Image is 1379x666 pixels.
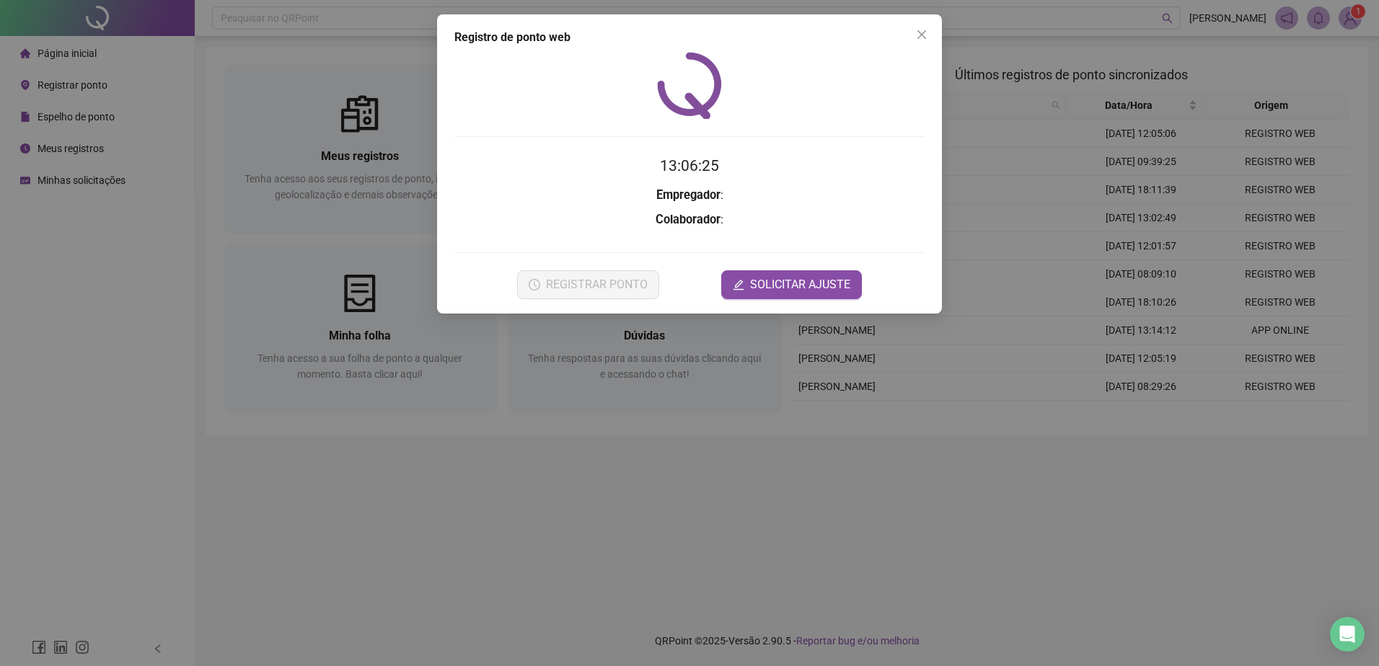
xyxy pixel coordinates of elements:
button: editSOLICITAR AJUSTE [721,270,862,299]
h3: : [454,210,925,229]
div: Registro de ponto web [454,29,925,46]
div: Open Intercom Messenger [1330,617,1365,652]
strong: Empregador [656,188,721,202]
span: edit [733,279,744,290]
h3: : [454,186,925,205]
span: close [916,29,928,40]
img: QRPoint [657,52,722,119]
strong: Colaborador [656,213,721,226]
time: 13:06:25 [660,157,719,174]
span: SOLICITAR AJUSTE [750,276,850,293]
button: Close [910,23,933,46]
button: REGISTRAR PONTO [517,270,659,299]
